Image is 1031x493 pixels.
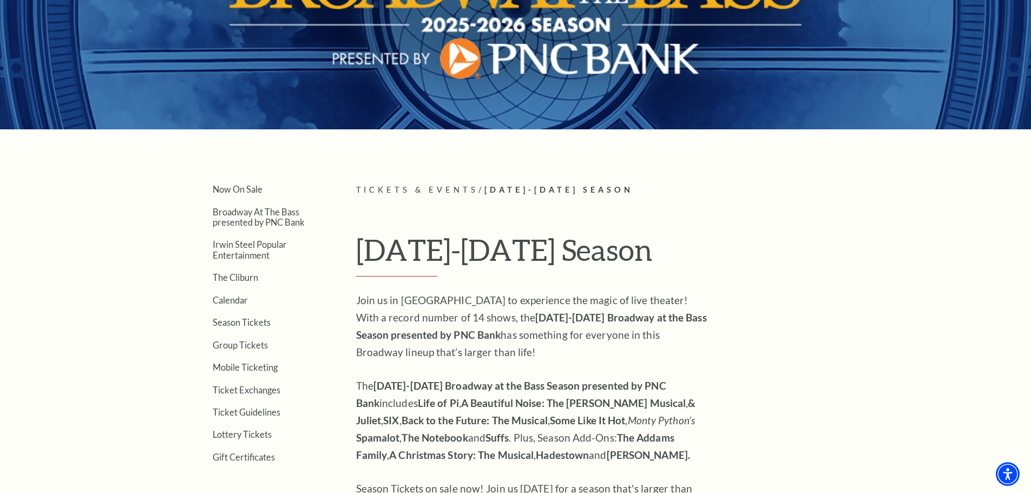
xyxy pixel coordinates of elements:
a: Lottery Tickets [213,429,272,439]
a: The Cliburn [213,272,258,282]
strong: A Beautiful Noise: The [PERSON_NAME] Musical [461,397,686,409]
div: Accessibility Menu [996,462,1020,486]
strong: A Christmas Story: The Musical [389,449,534,461]
strong: Life of Pi [418,397,459,409]
a: Mobile Ticketing [213,362,278,372]
a: Now On Sale [213,184,262,194]
strong: The Notebook [402,431,468,444]
strong: [DATE]-[DATE] Broadway at the Bass Season presented by PNC Bank [356,311,707,341]
strong: & Juliet [356,397,696,426]
strong: Back to the Future: The Musical [402,414,548,426]
p: The includes , , , , , , , and . Plus, Season Add-Ons: , , and [356,377,708,464]
a: Broadway At The Bass presented by PNC Bank [213,207,305,227]
strong: Suffs [485,431,509,444]
a: Season Tickets [213,317,271,327]
a: Ticket Exchanges [213,385,280,395]
p: Join us in [GEOGRAPHIC_DATA] to experience the magic of live theater! With a record number of 14 ... [356,292,708,361]
a: Ticket Guidelines [213,407,280,417]
a: Irwin Steel Popular Entertainment [213,239,287,260]
strong: Spamalot [356,431,400,444]
strong: Some Like It Hot [550,414,626,426]
span: Tickets & Events [356,185,479,194]
a: Calendar [213,295,248,305]
a: Group Tickets [213,340,268,350]
a: Gift Certificates [213,452,275,462]
strong: SIX [383,414,399,426]
strong: [PERSON_NAME]. [607,449,690,461]
p: / [356,183,851,197]
strong: Hadestown [536,449,589,461]
strong: The Addams Family [356,431,674,461]
span: [DATE]-[DATE] Season [484,185,633,194]
strong: [DATE]-[DATE] Broadway at the Bass Season presented by PNC Bank [356,379,666,409]
em: Monty Python’s [628,414,695,426]
h1: [DATE]-[DATE] Season [356,232,851,277]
